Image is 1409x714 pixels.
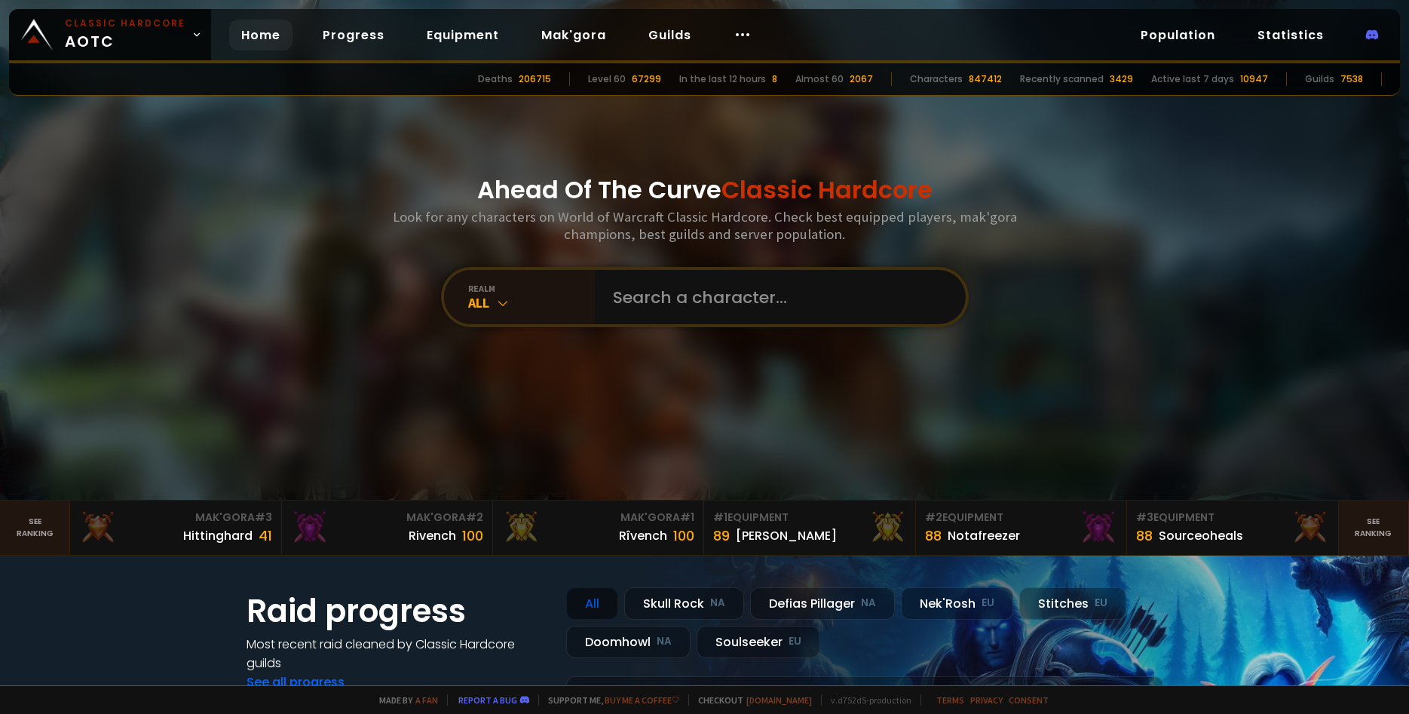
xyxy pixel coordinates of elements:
div: 10947 [1240,72,1268,86]
a: Mak'gora [529,20,618,51]
div: Almost 60 [795,72,844,86]
div: Nek'Rosh [901,587,1013,620]
div: realm [468,283,595,294]
a: Equipment [415,20,511,51]
div: 89 [713,526,730,546]
div: 2067 [850,72,873,86]
div: 88 [925,526,942,546]
div: 847412 [969,72,1002,86]
div: All [468,294,595,311]
div: Rivench [409,526,456,545]
a: #3Equipment88Sourceoheals [1127,501,1338,555]
a: Consent [1009,694,1049,706]
small: NA [710,596,725,611]
div: Equipment [713,510,905,526]
a: Mak'Gora#3Hittinghard41 [70,501,281,555]
span: # 2 [925,510,942,525]
a: See all progress [247,673,345,691]
div: Recently scanned [1020,72,1104,86]
a: Classic HardcoreAOTC [9,9,211,60]
div: Mak'Gora [291,510,483,526]
h1: Ahead Of The Curve [477,172,933,208]
small: EU [982,596,994,611]
a: #1Equipment89[PERSON_NAME] [704,501,915,555]
input: Search a character... [604,270,948,324]
div: Level 60 [588,72,626,86]
div: 67299 [632,72,661,86]
span: Support me, [538,694,679,706]
a: a fan [415,694,438,706]
div: 100 [673,526,694,546]
div: Soulseeker [697,626,820,658]
h1: Raid progress [247,587,548,635]
div: 8 [772,72,777,86]
span: Made by [370,694,438,706]
a: Privacy [970,694,1003,706]
span: # 1 [713,510,727,525]
small: EU [1095,596,1107,611]
div: In the last 12 hours [679,72,766,86]
h4: Most recent raid cleaned by Classic Hardcore guilds [247,635,548,673]
div: 206715 [519,72,551,86]
span: AOTC [65,17,185,53]
div: [PERSON_NAME] [736,526,837,545]
div: 41 [259,526,272,546]
a: Seeranking [1339,501,1409,555]
div: All [566,587,618,620]
a: Mak'Gora#2Rivench100 [282,501,493,555]
div: Hittinghard [183,526,253,545]
small: EU [789,634,801,649]
span: Classic Hardcore [721,173,933,207]
a: Report a bug [458,694,517,706]
a: Progress [311,20,397,51]
span: v. d752d5 - production [821,694,911,706]
div: Sourceoheals [1159,526,1243,545]
small: NA [861,596,876,611]
div: Characters [910,72,963,86]
div: Rîvench [619,526,667,545]
div: 7538 [1340,72,1363,86]
small: NA [657,634,672,649]
div: Mak'Gora [79,510,271,526]
span: # 3 [1136,510,1153,525]
a: Guilds [636,20,703,51]
span: # 3 [255,510,272,525]
div: Equipment [1136,510,1328,526]
span: # 1 [680,510,694,525]
a: Buy me a coffee [605,694,679,706]
span: Checkout [688,694,812,706]
div: 100 [462,526,483,546]
div: Active last 7 days [1151,72,1234,86]
div: 3429 [1110,72,1133,86]
a: Mak'Gora#1Rîvench100 [493,501,704,555]
div: Deaths [478,72,513,86]
div: Doomhowl [566,626,691,658]
a: Population [1129,20,1227,51]
div: Mak'Gora [502,510,694,526]
a: Terms [936,694,964,706]
div: Guilds [1305,72,1334,86]
div: Defias Pillager [750,587,895,620]
div: Stitches [1019,587,1126,620]
a: [DOMAIN_NAME] [746,694,812,706]
a: Statistics [1245,20,1336,51]
span: # 2 [466,510,483,525]
a: #2Equipment88Notafreezer [916,501,1127,555]
div: Equipment [925,510,1117,526]
div: 88 [1136,526,1153,546]
small: Classic Hardcore [65,17,185,30]
div: Skull Rock [624,587,744,620]
div: Notafreezer [948,526,1020,545]
a: Home [229,20,293,51]
h3: Look for any characters on World of Warcraft Classic Hardcore. Check best equipped players, mak'g... [387,208,1023,243]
